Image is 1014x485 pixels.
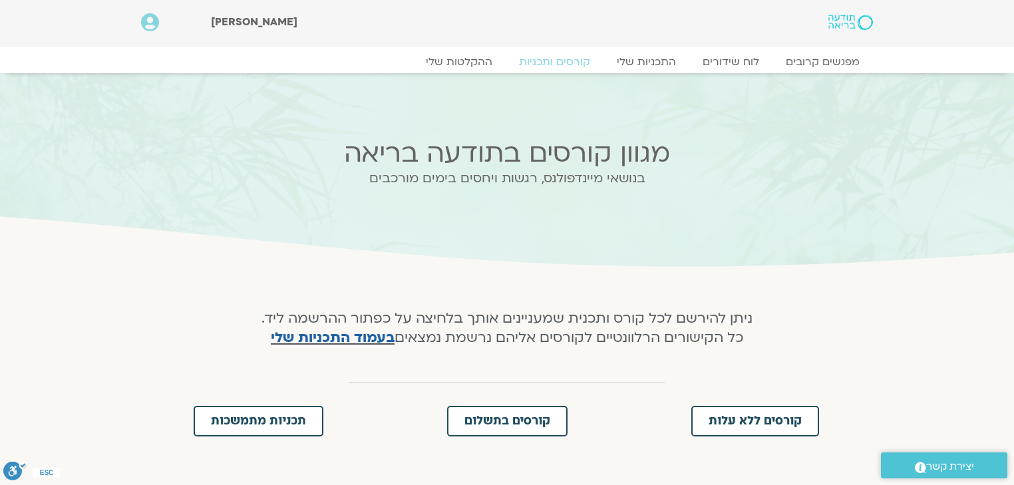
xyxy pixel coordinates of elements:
[194,406,323,436] a: תכניות מתמשכות
[211,415,306,427] span: תכניות מתמשכות
[246,171,768,186] h2: בנושאי מיינדפולנס, רגשות ויחסים בימים מורכבים
[255,309,759,348] h4: ניתן להירשם לכל קורס ותכנית שמעניינים אותך בלחיצה על כפתור ההרשמה ליד. כל הקישורים הרלוונטיים לקו...
[689,55,772,69] a: לוח שידורים
[447,406,568,436] a: קורסים בתשלום
[506,55,603,69] a: קורסים ותכניות
[246,138,768,168] h2: מגוון קורסים בתודעה בריאה
[211,15,297,29] span: [PERSON_NAME]
[881,452,1007,478] a: יצירת קשר
[413,55,506,69] a: ההקלטות שלי
[141,55,873,69] nav: Menu
[464,415,550,427] span: קורסים בתשלום
[691,406,819,436] a: קורסים ללא עלות
[603,55,689,69] a: התכניות שלי
[271,328,395,347] a: בעמוד התכניות שלי
[709,415,802,427] span: קורסים ללא עלות
[926,458,974,476] span: יצירת קשר
[772,55,873,69] a: מפגשים קרובים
